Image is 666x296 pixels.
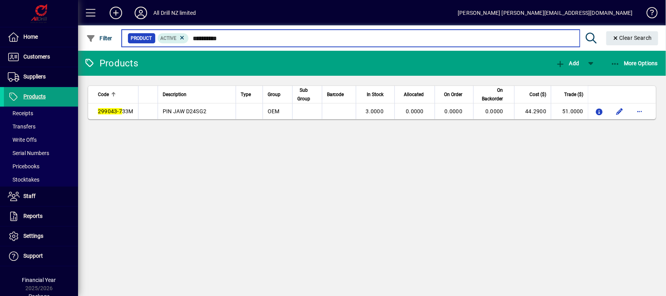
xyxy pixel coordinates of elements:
span: Add [556,60,579,66]
button: Add [554,56,581,70]
span: Trade ($) [564,90,583,99]
a: Stocktakes [4,173,78,186]
span: Stocktakes [8,177,39,183]
span: Active [161,36,177,41]
a: Reports [4,207,78,226]
a: Staff [4,187,78,206]
span: Description [163,90,186,99]
span: 33M [98,108,133,114]
div: Code [98,90,133,99]
button: Edit [613,105,626,118]
mat-chip: Activation Status: Active [158,33,189,43]
span: Write Offs [8,137,37,143]
span: On Backorder [478,86,503,103]
a: Write Offs [4,133,78,146]
div: On Backorder [478,86,510,103]
span: On Order [444,90,462,99]
div: Allocated [400,90,431,99]
span: In Stock [367,90,384,99]
div: Description [163,90,231,99]
span: Support [23,253,43,259]
div: On Order [440,90,469,99]
span: Home [23,34,38,40]
span: Group [268,90,281,99]
span: 0.0000 [406,108,424,114]
a: Suppliers [4,67,78,87]
span: Sub Group [297,86,310,103]
a: Serial Numbers [4,146,78,160]
span: More Options [611,60,658,66]
span: Code [98,90,109,99]
span: Type [241,90,251,99]
a: Customers [4,47,78,67]
button: Add [103,6,128,20]
div: Type [241,90,258,99]
span: OEM [268,108,280,114]
span: Product [131,34,152,42]
span: Suppliers [23,73,46,80]
span: Allocated [404,90,424,99]
span: Filter [86,35,112,41]
a: Receipts [4,107,78,120]
a: Transfers [4,120,78,133]
button: More options [634,105,646,118]
div: [PERSON_NAME] [PERSON_NAME][EMAIL_ADDRESS][DOMAIN_NAME] [458,7,633,19]
span: Cost ($) [529,90,546,99]
button: Filter [84,31,114,45]
td: 51.0000 [551,103,588,119]
a: Home [4,27,78,47]
a: Knowledge Base [641,2,656,27]
button: Clear [606,31,659,45]
span: PIN JAW D24SG2 [163,108,207,114]
div: All Drill NZ limited [153,7,196,19]
a: Settings [4,226,78,246]
span: 0.0000 [445,108,463,114]
span: Staff [23,193,36,199]
span: Receipts [8,110,33,116]
span: Reports [23,213,43,219]
div: Group [268,90,288,99]
span: Clear Search [613,35,652,41]
span: Transfers [8,123,36,130]
span: Pricebooks [8,163,39,169]
span: Financial Year [22,277,56,283]
span: Customers [23,53,50,60]
button: More Options [609,56,660,70]
a: Pricebooks [4,160,78,173]
span: Barcode [327,90,344,99]
a: Support [4,246,78,266]
span: Settings [23,233,43,239]
div: Sub Group [297,86,317,103]
span: 0.0000 [485,108,503,114]
span: 3.0000 [366,108,384,114]
td: 44.2900 [514,103,551,119]
em: 299043-7 [98,108,122,114]
div: In Stock [361,90,391,99]
span: Products [23,93,46,100]
span: Serial Numbers [8,150,49,156]
div: Products [84,57,138,70]
div: Barcode [327,90,351,99]
button: Profile [128,6,153,20]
